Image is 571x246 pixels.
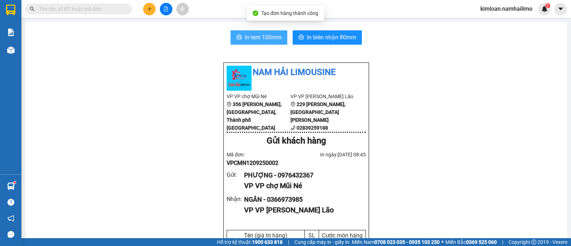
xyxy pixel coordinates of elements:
[252,239,283,245] strong: 1900 633 818
[531,240,536,245] span: copyright
[227,102,232,107] span: environment
[557,6,564,12] span: caret-down
[307,33,356,42] span: In biên nhận 80mm
[307,232,317,239] div: SL
[236,34,242,41] span: printer
[231,30,287,45] button: printerIn tem 100mm
[7,182,15,190] img: warehouse-icon
[294,238,350,246] span: Cung cấp máy in - giấy in:
[546,3,549,8] span: 1
[4,48,9,53] span: environment
[147,6,152,11] span: plus
[545,3,550,8] sup: 1
[288,238,289,246] span: |
[441,241,444,244] span: ⚪️
[475,4,538,13] span: kimloan.namhailimo
[244,205,360,216] div: VP VP [PERSON_NAME] Lão
[296,151,366,159] div: In ngày: [DATE] 08:45
[217,238,283,246] span: Hỗ trợ kỹ thuật:
[7,215,14,222] span: notification
[261,10,318,16] span: Tạo đơn hàng thành công
[229,232,303,239] div: Tên (giá trị hàng)
[293,30,362,45] button: printerIn biên nhận 80mm
[227,101,282,131] b: 356 [PERSON_NAME], [GEOGRAPHIC_DATA], Thành phố [GEOGRAPHIC_DATA]
[7,29,15,36] img: solution-icon
[502,238,503,246] span: |
[554,3,567,15] button: caret-down
[227,66,366,79] li: Nam Hải Limousine
[298,34,304,41] span: printer
[163,6,168,11] span: file-add
[290,92,354,100] li: VP VP [PERSON_NAME] Lão
[290,102,295,107] span: environment
[4,4,29,29] img: logo.jpg
[244,170,360,180] div: PHƯỢNG - 0976432367
[541,6,548,12] img: icon-new-feature
[445,238,497,246] span: Miền Bắc
[297,125,328,131] b: 02839259188
[227,92,290,100] li: VP VP chợ Mũi Né
[352,238,440,246] span: Miền Nam
[321,232,364,239] div: Cước món hàng
[227,195,244,204] div: Nhận :
[7,199,14,206] span: question-circle
[374,239,440,245] strong: 0708 023 035 - 0935 103 250
[14,181,16,184] sup: 1
[227,160,278,166] span: VPCMN1209250002
[4,39,49,46] li: VP VP chợ Mũi Né
[7,231,14,238] span: message
[39,5,123,13] input: Tìm tên, số ĐT hoặc mã đơn
[290,125,295,130] span: phone
[227,134,366,148] div: Gửi khách hàng
[143,3,156,15] button: plus
[6,5,15,15] img: logo-vxr
[180,6,185,11] span: aim
[466,239,497,245] strong: 0369 525 060
[49,39,95,62] li: VP VP [PERSON_NAME] Lão
[244,180,360,191] div: VP VP chợ Mũi Né
[160,3,172,15] button: file-add
[4,4,103,30] li: Nam Hải Limousine
[290,101,345,123] b: 229 [PERSON_NAME], [GEOGRAPHIC_DATA][PERSON_NAME]
[30,6,35,11] span: search
[244,195,360,205] div: NGÂN - 0366973985
[227,170,244,179] div: Gửi :
[176,3,189,15] button: aim
[227,151,296,167] div: Mã đơn:
[245,33,282,42] span: In tem 100mm
[7,46,15,54] img: warehouse-icon
[227,66,252,91] img: logo.jpg
[253,10,258,16] span: check-circle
